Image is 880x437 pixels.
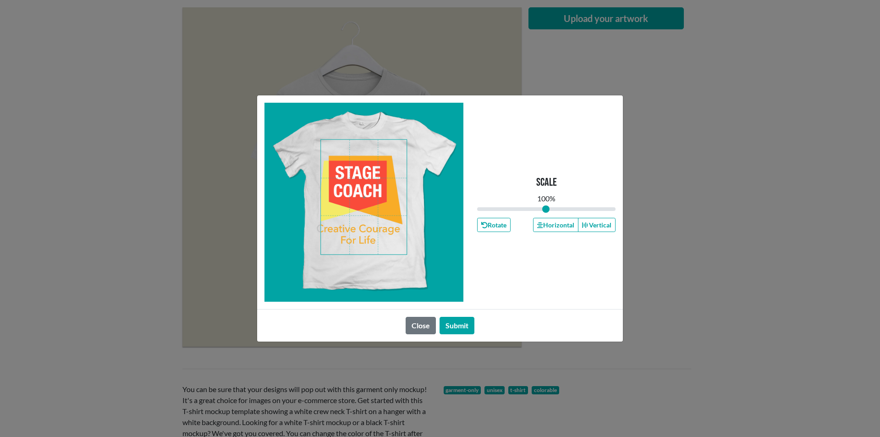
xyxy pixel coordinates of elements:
[533,218,578,232] button: Horizontal
[578,218,616,232] button: Vertical
[537,193,555,204] div: 100 %
[477,218,511,232] button: Rotate
[440,317,474,334] button: Submit
[406,317,436,334] button: Close
[536,176,557,189] p: Scale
